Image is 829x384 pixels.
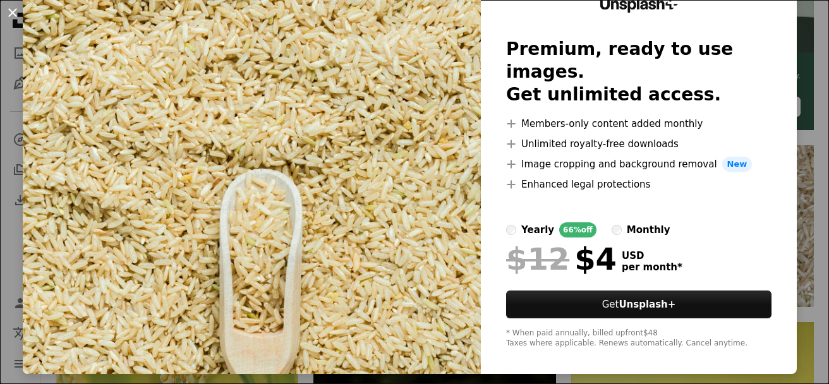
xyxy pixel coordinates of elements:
[506,136,772,152] li: Unlimited royalty-free downloads
[506,38,772,106] h2: Premium, ready to use images. Get unlimited access.
[506,177,772,192] li: Enhanced legal protections
[506,225,516,235] input: yearly66%off
[506,157,772,172] li: Image cropping and background removal
[559,222,596,237] div: 66% off
[506,243,617,275] div: $4
[506,328,772,349] div: * When paid annually, billed upfront $48 Taxes where applicable. Renews automatically. Cancel any...
[506,116,772,131] li: Members-only content added monthly
[619,299,675,310] strong: Unsplash+
[722,157,753,172] span: New
[627,222,670,237] div: monthly
[506,243,569,275] span: $12
[521,222,554,237] div: yearly
[622,261,682,273] span: per month *
[506,291,772,318] button: GetUnsplash+
[612,225,622,235] input: monthly
[622,250,682,261] span: USD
